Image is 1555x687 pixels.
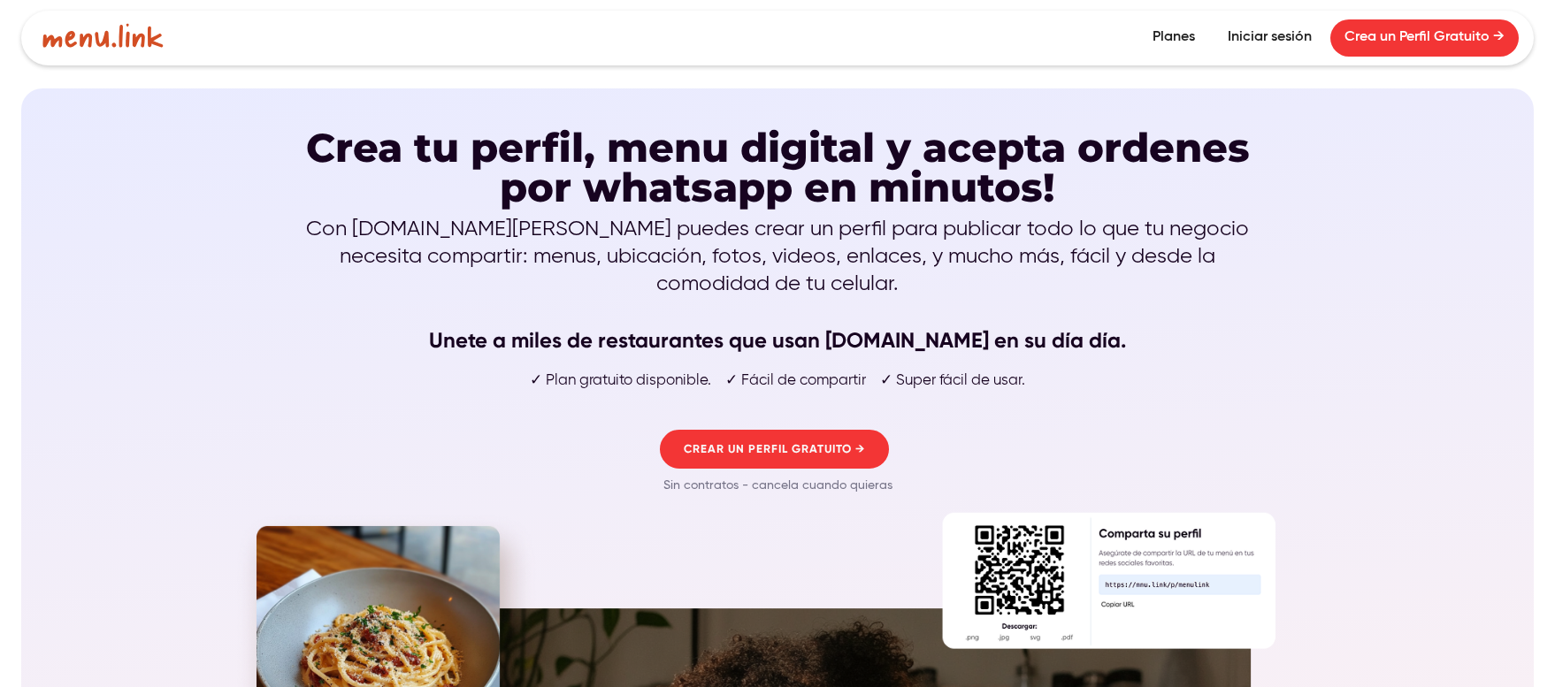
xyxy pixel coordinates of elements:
[725,371,866,391] p: ✓ Fácil de compartir
[1138,19,1209,57] a: Planes
[660,430,889,469] a: CREAR UN PERFIL GRATUITO →
[300,216,1255,355] p: Con [DOMAIN_NAME][PERSON_NAME] puedes crear un perfil para publicar todo lo que tu negocio necesi...
[530,371,711,391] p: ✓ Plan gratuito disponible.
[300,127,1255,207] h1: Crea tu perfil, menu digital y acepta ordenes por whatsapp en minutos!
[1330,19,1519,57] a: Crea un Perfil Gratuito →
[1214,19,1326,57] a: Iniciar sesión
[429,327,1126,353] strong: Unete a miles de restaurantes que usan [DOMAIN_NAME] en su día día.
[880,371,1025,391] p: ✓ Super fácil de usar.
[656,469,900,502] p: Sin contratos - cancela cuando quieras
